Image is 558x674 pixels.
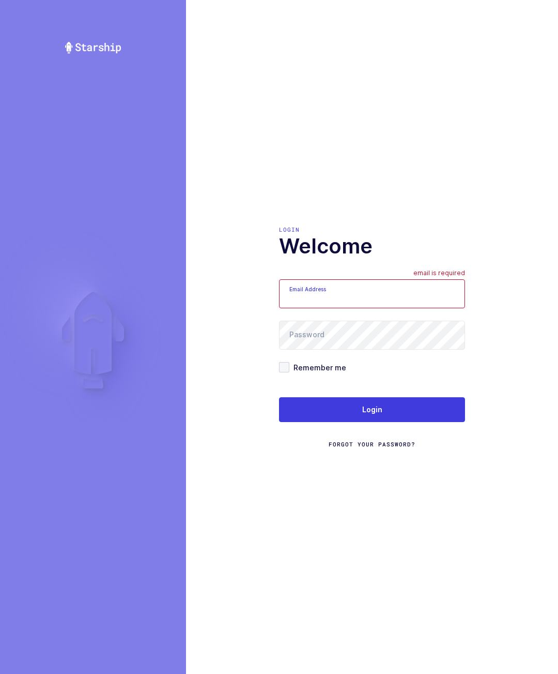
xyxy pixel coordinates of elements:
input: Email Address [279,279,465,308]
div: email is required [413,269,465,279]
img: Starship [64,41,122,54]
span: Login [362,405,382,415]
span: Remember me [289,363,346,372]
button: Login [279,397,465,422]
input: Password [279,321,465,350]
h1: Welcome [279,234,465,259]
div: Login [279,226,465,234]
a: Forgot Your Password? [329,440,415,448]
